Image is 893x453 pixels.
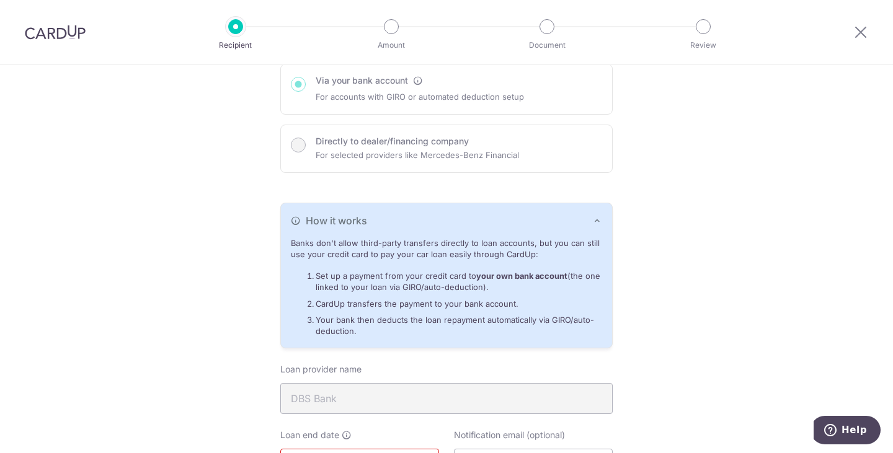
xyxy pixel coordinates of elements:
li: Set up a payment from your credit card to (the one linked to your loan via GIRO/auto-deduction). [316,271,602,294]
img: CardUp [25,25,86,40]
input: As stated in loan agreement [280,383,613,414]
label: Loan provider name [280,363,362,376]
li: CardUp transfers the payment to your bank account. [316,299,602,310]
label: Notification email (optional) [454,429,565,441]
li: Your bank then deducts the loan repayment automatically via GIRO/auto-deduction. [316,315,602,338]
p: Document [501,39,593,51]
button: How it works [281,203,612,238]
p: Banks don't allow third-party transfers directly to loan accounts, but you can still use your cre... [291,238,602,261]
iframe: Opens a widget where you can find more information [814,416,881,447]
p: Review [657,39,749,51]
p: Amount [345,39,437,51]
label: Loan end date [280,429,352,441]
strong: your own bank account [476,271,567,281]
p: Recipient [190,39,282,51]
span: How it works [306,213,367,228]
